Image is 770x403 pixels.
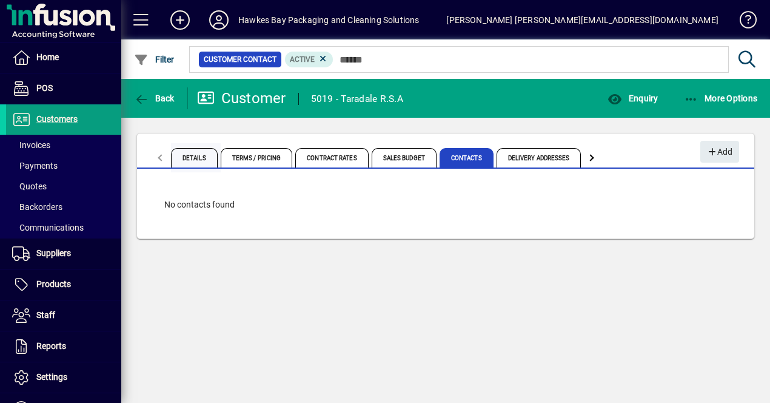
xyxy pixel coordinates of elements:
a: POS [6,73,121,104]
a: Products [6,269,121,300]
span: Communications [12,223,84,232]
span: Terms / Pricing [221,148,293,168]
span: Payments [12,161,58,171]
a: Home [6,42,121,73]
a: Backorders [6,197,121,217]
span: Staff [36,310,55,320]
a: Invoices [6,135,121,155]
span: Backorders [12,202,62,212]
span: Products [36,279,71,289]
span: Contract Rates [295,148,368,168]
button: Profile [199,9,238,31]
span: Back [134,93,175,103]
span: Filter [134,55,175,64]
a: Suppliers [6,239,121,269]
app-page-header-button: Back [121,87,188,109]
span: Reports [36,341,66,351]
span: Active [290,55,315,64]
div: Customer [197,89,286,108]
a: Knowledge Base [731,2,755,42]
button: More Options [681,87,761,109]
span: Home [36,52,59,62]
a: Communications [6,217,121,238]
span: Customer Contact [204,53,276,66]
span: Sales Budget [372,148,437,168]
div: Hawkes Bay Packaging and Cleaning Solutions [238,10,420,30]
button: Filter [131,49,178,70]
span: Contacts [440,148,494,168]
a: Settings [6,362,121,393]
mat-chip: Activation Status: Active [285,52,333,67]
button: Add [700,141,739,163]
button: Back [131,87,178,109]
button: Enquiry [604,87,661,109]
span: Add [706,142,732,162]
span: Settings [36,372,67,382]
span: Customers [36,114,78,124]
button: Add [161,9,199,31]
span: More Options [684,93,758,103]
a: Quotes [6,176,121,197]
div: [PERSON_NAME] [PERSON_NAME][EMAIL_ADDRESS][DOMAIN_NAME] [446,10,718,30]
span: Quotes [12,181,47,191]
span: Invoices [12,140,50,150]
a: Payments [6,155,121,176]
span: Details [171,148,218,168]
span: Suppliers [36,248,71,258]
span: Enquiry [608,93,658,103]
div: No contacts found [152,186,739,223]
a: Staff [6,300,121,331]
a: Reports [6,331,121,362]
div: 5019 - Taradale R.S.A [311,89,403,109]
span: Delivery Addresses [497,148,581,168]
span: POS [36,83,53,93]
